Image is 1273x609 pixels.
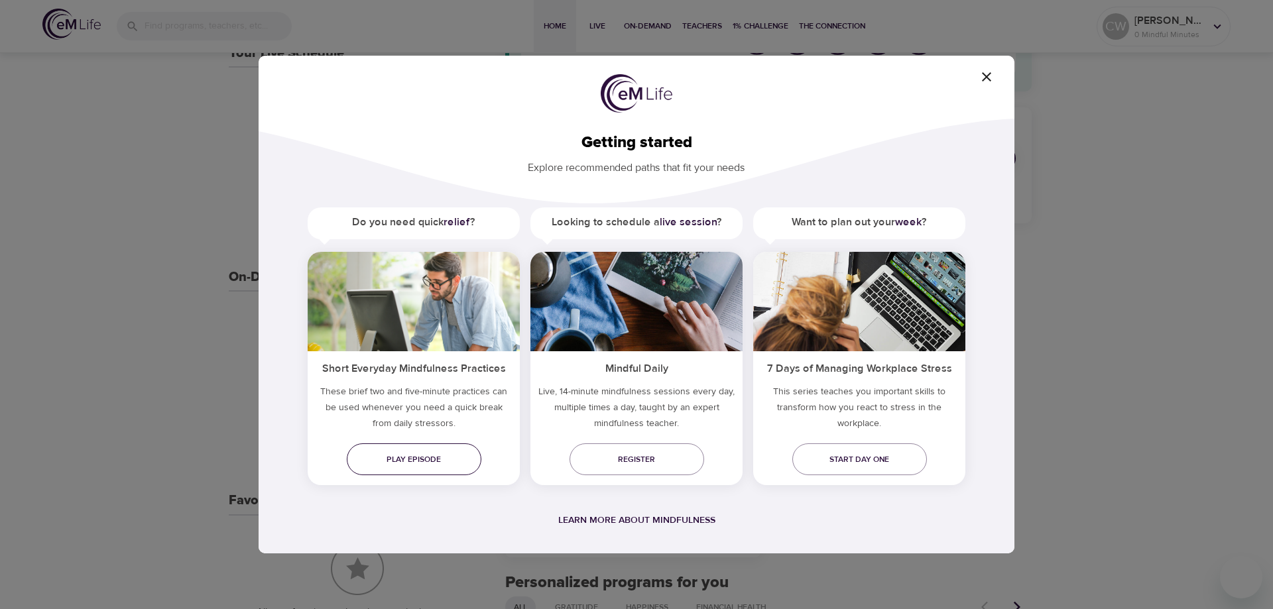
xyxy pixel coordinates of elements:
[280,152,993,176] p: Explore recommended paths that fit your needs
[357,453,471,467] span: Play episode
[530,384,743,437] p: Live, 14-minute mindfulness sessions every day, multiple times a day, taught by an expert mindful...
[601,74,672,113] img: logo
[753,351,965,384] h5: 7 Days of Managing Workplace Stress
[444,215,470,229] a: relief
[753,384,965,437] p: This series teaches you important skills to transform how you react to stress in the workplace.
[530,252,743,351] img: ims
[753,207,965,237] h5: Want to plan out your ?
[308,252,520,351] img: ims
[530,351,743,384] h5: Mindful Daily
[558,514,715,526] a: Learn more about mindfulness
[895,215,922,229] a: week
[280,133,993,152] h2: Getting started
[803,453,916,467] span: Start day one
[530,207,743,237] h5: Looking to schedule a ?
[580,453,694,467] span: Register
[570,443,704,475] a: Register
[308,384,520,437] h5: These brief two and five-minute practices can be used whenever you need a quick break from daily ...
[308,207,520,237] h5: Do you need quick ?
[347,443,481,475] a: Play episode
[660,215,717,229] a: live session
[753,252,965,351] img: ims
[792,443,927,475] a: Start day one
[308,351,520,384] h5: Short Everyday Mindfulness Practices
